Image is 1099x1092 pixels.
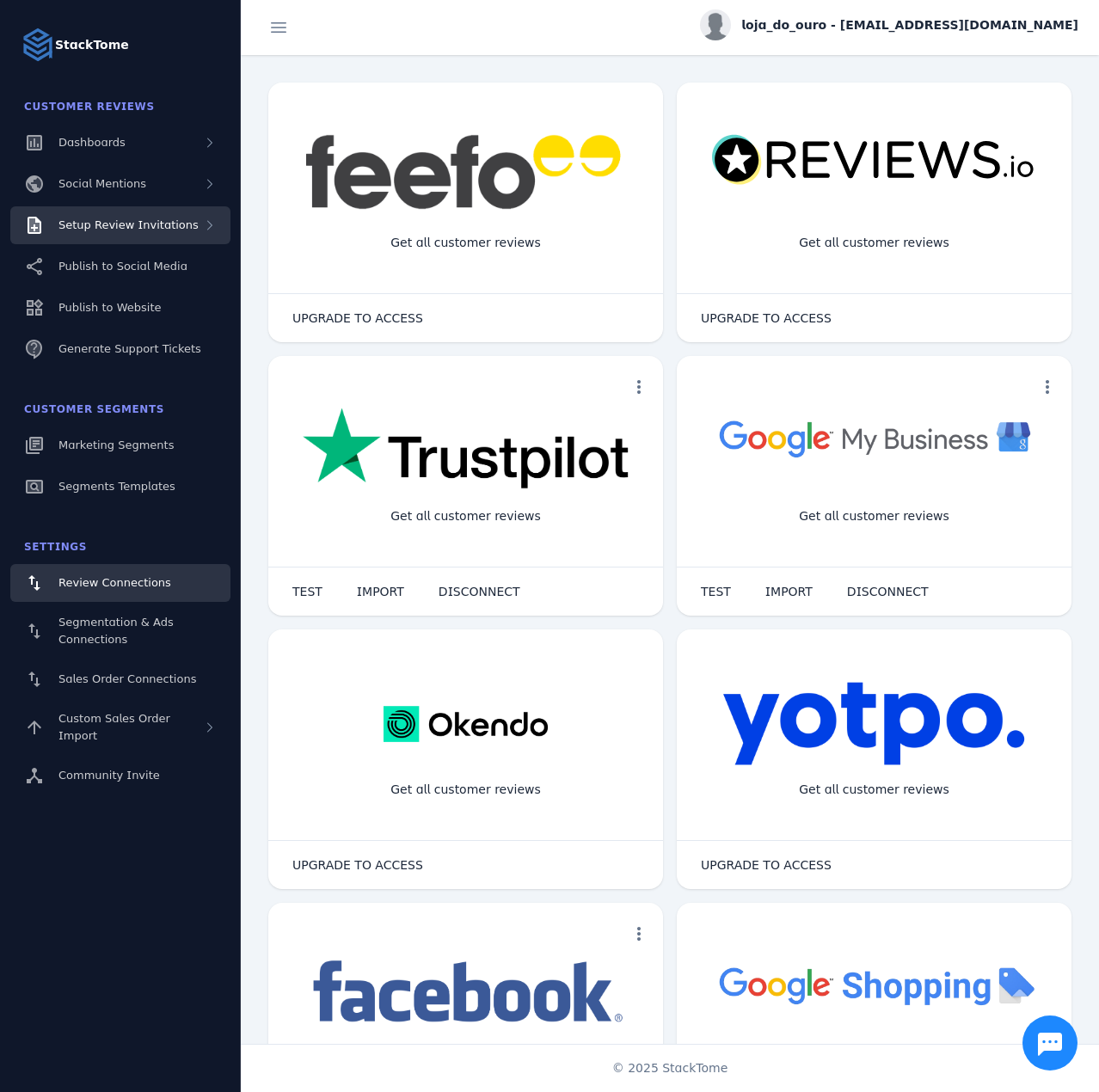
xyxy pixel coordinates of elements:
[701,859,832,871] span: UPGRADE TO ACCESS
[785,767,963,813] div: Get all customer reviews
[785,494,963,539] div: Get all customer reviews
[10,289,230,327] a: Publish to Website
[58,301,161,314] span: Publish to Website
[622,370,656,404] button: more
[1030,370,1065,404] button: more
[772,1040,975,1086] div: Import Products from Google
[58,342,201,355] span: Generate Support Tickets
[10,468,230,506] a: Segments Templates
[303,408,629,492] img: trustpilot.png
[684,301,849,335] button: UPGRADE TO ACCESS
[340,574,421,609] button: IMPORT
[377,220,555,266] div: Get all customer reviews
[748,574,830,609] button: IMPORT
[711,954,1037,1015] img: googleshopping.png
[684,848,849,882] button: UPGRADE TO ACCESS
[10,248,230,285] a: Publish to Social Media
[10,757,230,794] a: Community Invite
[58,439,174,451] span: Marketing Segments
[741,16,1078,34] span: loja_do_ouro - [EMAIL_ADDRESS][DOMAIN_NAME]
[377,767,555,813] div: Get all customer reviews
[711,408,1037,469] img: googlebusiness.png
[58,136,126,149] span: Dashboards
[58,260,187,273] span: Publish to Social Media
[303,134,629,210] img: feefo.png
[55,36,129,54] strong: StackTome
[785,220,963,266] div: Get all customer reviews
[684,574,748,609] button: TEST
[58,616,174,646] span: Segmentation & Ads Connections
[24,541,87,553] span: Settings
[722,681,1026,767] img: yotpo.png
[58,576,171,589] span: Review Connections
[830,574,946,609] button: DISCONNECT
[292,859,423,871] span: UPGRADE TO ACCESS
[58,177,146,190] span: Social Mentions
[58,672,196,685] span: Sales Order Connections
[421,574,537,609] button: DISCONNECT
[58,769,160,782] span: Community Invite
[765,586,813,598] span: IMPORT
[357,586,404,598] span: IMPORT
[701,586,731,598] span: TEST
[847,586,929,598] span: DISCONNECT
[700,9,1078,40] button: loja_do_ouro - [EMAIL_ADDRESS][DOMAIN_NAME]
[377,494,555,539] div: Get all customer reviews
[10,564,230,602] a: Review Connections
[612,1059,728,1077] span: © 2025 StackTome
[10,426,230,464] a: Marketing Segments
[275,301,440,335] button: UPGRADE TO ACCESS
[10,660,230,698] a: Sales Order Connections
[303,954,629,1031] img: facebook.png
[711,134,1037,187] img: reviewsio.svg
[10,605,230,657] a: Segmentation & Ads Connections
[24,403,164,415] span: Customer Segments
[439,586,520,598] span: DISCONNECT
[58,218,199,231] span: Setup Review Invitations
[58,480,175,493] span: Segments Templates
[292,586,322,598] span: TEST
[275,848,440,882] button: UPGRADE TO ACCESS
[700,9,731,40] img: profile.jpg
[384,681,548,767] img: okendo.webp
[24,101,155,113] span: Customer Reviews
[10,330,230,368] a: Generate Support Tickets
[275,574,340,609] button: TEST
[292,312,423,324] span: UPGRADE TO ACCESS
[58,712,170,742] span: Custom Sales Order Import
[21,28,55,62] img: Logo image
[701,312,832,324] span: UPGRADE TO ACCESS
[622,917,656,951] button: more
